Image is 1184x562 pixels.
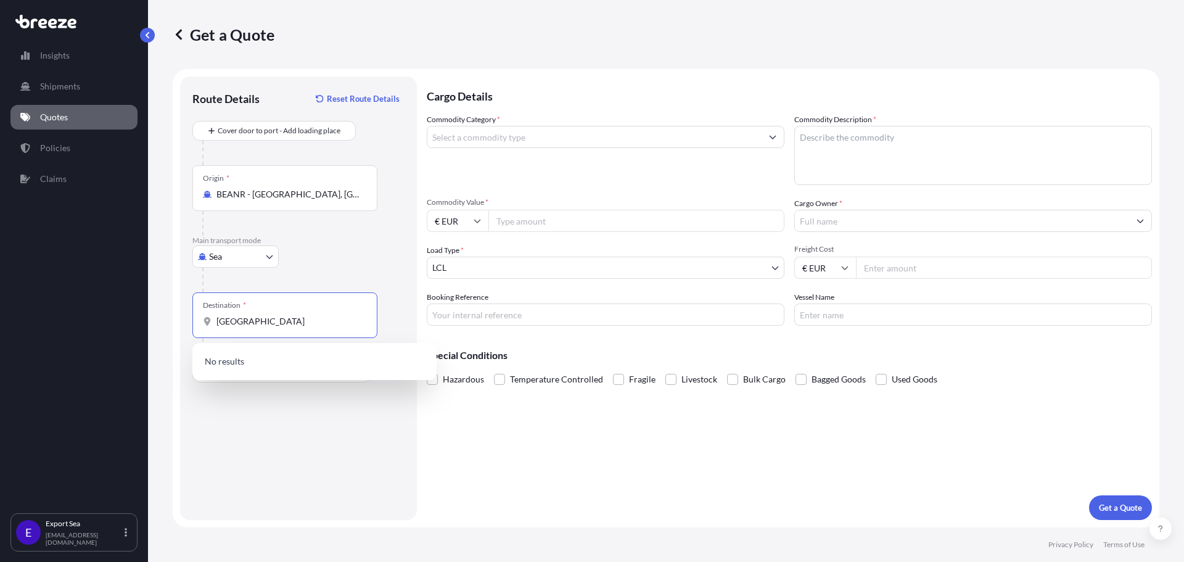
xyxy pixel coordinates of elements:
[427,114,500,126] label: Commodity Category
[192,91,260,106] p: Route Details
[795,210,1129,232] input: Full name
[192,343,437,380] div: Show suggestions
[488,210,784,232] input: Type amount
[192,246,279,268] button: Select transport
[856,257,1152,279] input: Enter amount
[203,173,229,183] div: Origin
[427,126,762,148] input: Select a commodity type
[209,250,222,263] span: Sea
[762,126,784,148] button: Show suggestions
[40,142,70,154] p: Policies
[40,111,68,123] p: Quotes
[432,262,446,274] span: LCL
[216,188,362,200] input: Origin
[46,531,122,546] p: [EMAIL_ADDRESS][DOMAIN_NAME]
[1099,502,1142,514] p: Get a Quote
[794,291,834,304] label: Vessel Name
[427,197,784,207] span: Commodity Value
[812,370,866,389] span: Bagged Goods
[40,49,70,62] p: Insights
[216,315,362,328] input: Destination
[1103,540,1145,550] p: Terms of Use
[510,370,603,389] span: Temperature Controlled
[327,93,400,105] p: Reset Route Details
[427,244,464,257] span: Load Type
[427,350,1152,360] p: Special Conditions
[743,370,786,389] span: Bulk Cargo
[629,370,656,389] span: Fragile
[25,526,31,539] span: E
[681,370,717,389] span: Livestock
[794,244,1152,254] span: Freight Cost
[1129,210,1151,232] button: Show suggestions
[427,76,1152,114] p: Cargo Details
[794,197,842,210] label: Cargo Owner
[46,519,122,529] p: Export Sea
[1048,540,1093,550] p: Privacy Policy
[443,370,484,389] span: Hazardous
[892,370,937,389] span: Used Goods
[173,25,274,44] p: Get a Quote
[203,300,246,310] div: Destination
[794,304,1152,326] input: Enter name
[192,236,405,246] p: Main transport mode
[40,80,80,93] p: Shipments
[427,304,784,326] input: Your internal reference
[218,125,340,137] span: Cover door to port - Add loading place
[794,114,876,126] label: Commodity Description
[40,173,67,185] p: Claims
[427,291,488,304] label: Booking Reference
[197,348,432,375] p: No results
